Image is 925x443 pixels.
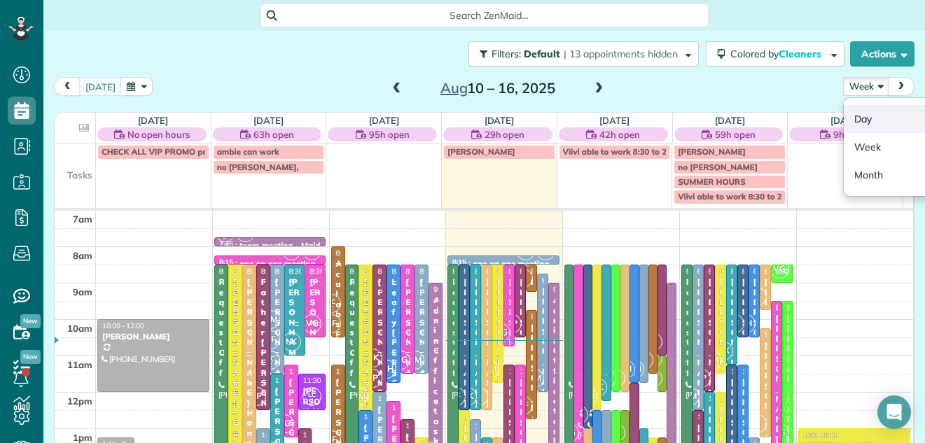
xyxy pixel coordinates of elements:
[588,430,622,440] span: 1:00 - 4:00
[485,127,525,141] span: 29h open
[274,277,280,408] div: [PERSON_NAME]
[303,395,321,408] small: 1
[67,359,92,370] span: 11am
[730,48,826,60] span: Colored by
[440,79,468,97] span: Aug
[275,267,313,276] span: 8:30 - 11:30
[247,267,281,276] span: 8:30 - 2:00
[634,277,635,408] div: [PERSON_NAME]
[599,115,630,126] a: [DATE]
[634,267,672,276] span: 8:30 - 11:45
[391,351,410,370] span: VG
[587,277,589,408] div: [PERSON_NAME]
[564,48,678,60] span: | 13 appointments hidden
[742,277,744,408] div: [PERSON_NAME]
[615,277,617,408] div: [PERSON_NAME]
[753,418,761,426] span: AL
[644,267,682,276] span: 8:30 - 11:45
[753,277,756,408] div: [PERSON_NAME]
[217,146,279,157] span: ambie can work
[350,267,384,276] span: 8:30 - 5:30
[217,162,299,172] span: no [PERSON_NAME],
[468,41,699,66] button: Filters: Default | 13 appointments hidden
[606,267,644,276] span: 8:30 - 12:15
[753,267,791,276] span: 8:30 - 10:30
[127,127,190,141] span: No open hours
[776,303,809,312] span: 9:30 - 2:30
[833,127,868,141] span: 9h open
[830,115,861,126] a: [DATE]
[599,127,640,141] span: 42h open
[349,387,368,406] span: SM
[336,367,374,376] span: 11:15 - 2:15
[363,267,401,276] span: 8:30 - 12:30
[850,41,914,66] button: Actions
[644,430,678,440] span: 1:00 - 4:00
[219,267,253,276] span: 8:30 - 5:30
[765,267,798,276] span: 8:30 - 9:45
[261,310,280,329] span: AM
[496,277,499,408] div: [PERSON_NAME]
[239,259,375,269] div: one on one meeting - Maid For You
[419,277,424,408] div: [PERSON_NAME]
[508,367,546,376] span: 11:15 - 3:45
[497,267,535,276] span: 8:30 - 11:45
[275,414,294,433] span: VG
[709,394,746,403] span: 12:00 - 3:00
[606,277,607,408] div: [PERSON_NAME]
[877,395,911,429] div: Open Intercom Messenger
[779,48,823,60] span: Cleaners
[542,276,580,285] span: 8:45 - 12:00
[524,48,561,60] span: Default
[20,350,41,364] span: New
[708,277,711,408] div: [PERSON_NAME]
[377,360,396,379] span: DH
[606,412,644,421] span: 12:30 - 3:30
[616,267,654,276] span: 8:30 - 12:00
[327,297,335,305] span: AC
[463,277,466,408] div: [PERSON_NAME]
[266,354,274,362] span: AC
[302,314,321,333] span: VG
[578,277,579,408] div: [PERSON_NAME]
[519,277,522,408] div: [PERSON_NAME]
[102,332,205,342] div: [PERSON_NAME]
[553,285,587,294] span: 9:00 - 2:00
[20,314,41,328] span: New
[672,285,705,294] span: 9:00 - 2:00
[492,48,521,60] span: Filters:
[410,80,585,96] h2: 10 – 16, 2025
[569,267,603,276] span: 8:30 - 5:30
[719,277,722,408] div: [PERSON_NAME]
[720,394,758,403] span: 12:00 - 3:00
[247,387,266,406] span: TP
[697,412,735,421] span: 12:30 - 4:00
[520,267,557,276] span: 8:30 - 10:30
[303,430,337,440] span: 1:00 - 5:00
[588,267,622,276] span: 8:30 - 1:00
[787,303,821,312] span: 9:30 - 1:30
[770,260,789,279] span: VG
[597,412,635,421] span: 12:30 - 4:00
[678,191,793,202] span: Viivi able to work 8:30 to 2:30
[464,412,501,421] span: 12:30 - 5:30
[765,330,802,339] span: 10:15 - 1:15
[308,391,316,398] span: LC
[625,412,663,421] span: 12:30 - 1:30
[508,267,546,276] span: 8:30 - 10:45
[309,277,321,367] div: [PERSON_NAME]
[742,367,780,376] span: 11:15 - 2:45
[369,127,410,141] span: 95h open
[753,290,761,298] span: AL
[391,403,429,412] span: 12:15 - 4:15
[464,267,501,276] span: 8:30 - 12:30
[508,277,510,408] div: [PERSON_NAME]
[475,421,513,430] span: 12:45 - 3:45
[377,394,415,403] span: 12:00 - 2:45
[461,41,699,66] a: Filters: Default | 13 appointments hidden
[475,267,513,276] span: 8:30 - 12:30
[138,115,168,126] a: [DATE]
[662,277,663,408] div: [PERSON_NAME]
[73,432,92,443] span: 1pm
[216,231,234,244] small: 2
